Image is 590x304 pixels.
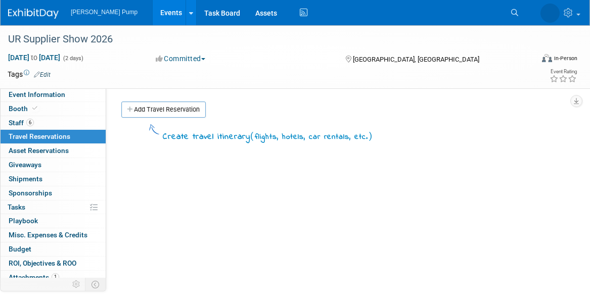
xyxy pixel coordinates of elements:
[9,132,70,140] span: Travel Reservations
[1,102,106,116] a: Booth
[9,245,31,253] span: Budget
[29,54,39,62] span: to
[1,144,106,158] a: Asset Reservations
[9,90,65,98] span: Event Information
[1,242,106,256] a: Budget
[5,30,522,48] div: UR Supplier Show 2026
[1,271,106,284] a: Attachments1
[1,88,106,102] a: Event Information
[71,9,138,16] span: [PERSON_NAME] Pump
[85,278,106,291] td: Toggle Event Tabs
[554,55,577,62] div: In-Person
[26,119,34,126] span: 6
[152,54,209,64] button: Committed
[121,102,206,118] a: Add Travel Reservation
[353,56,479,63] span: [GEOGRAPHIC_DATA], [GEOGRAPHIC_DATA]
[9,119,34,127] span: Staff
[1,158,106,172] a: Giveaways
[1,214,106,228] a: Playbook
[52,273,59,281] span: 1
[9,105,39,113] span: Booth
[1,186,106,200] a: Sponsorships
[62,55,83,62] span: (2 days)
[1,228,106,242] a: Misc. Expenses & Credits
[8,53,61,62] span: [DATE] [DATE]
[1,130,106,143] a: Travel Reservations
[9,189,52,197] span: Sponsorships
[489,53,577,68] div: Event Format
[368,131,373,141] span: )
[9,146,69,155] span: Asset Reservations
[9,161,41,169] span: Giveaways
[1,257,106,270] a: ROI, Objectives & ROO
[8,9,59,19] img: ExhibitDay
[1,172,106,186] a: Shipments
[540,4,560,23] img: Amanda Smith
[32,106,37,111] i: Booth reservation complete
[9,175,42,183] span: Shipments
[68,278,85,291] td: Personalize Event Tab Strip
[542,54,552,62] img: Format-Inperson.png
[255,131,368,142] span: flights, hotels, car rentals, etc.
[8,203,25,211] span: Tasks
[250,131,255,141] span: (
[34,71,51,78] a: Edit
[9,231,87,239] span: Misc. Expenses & Credits
[1,116,106,130] a: Staff6
[163,130,373,143] div: Create travel itinerary
[9,217,38,225] span: Playbook
[1,200,106,214] a: Tasks
[550,69,577,74] div: Event Rating
[8,69,51,79] td: Tags
[9,259,76,267] span: ROI, Objectives & ROO
[9,273,59,281] span: Attachments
